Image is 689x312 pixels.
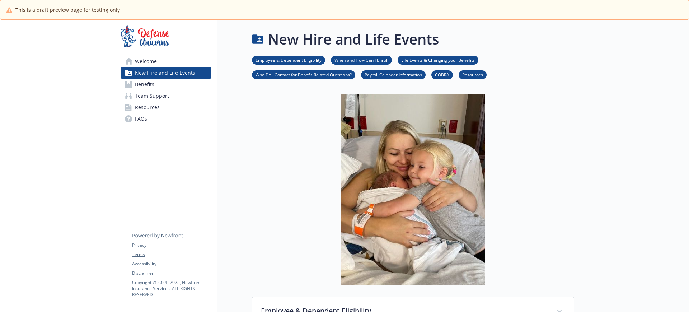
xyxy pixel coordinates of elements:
h1: New Hire and Life Events [268,28,439,50]
a: When and How Can I Enroll [331,56,392,63]
a: Welcome [121,56,211,67]
a: New Hire and Life Events [121,67,211,79]
img: new hire page banner [341,94,485,285]
span: This is a draft preview page for testing only [15,6,120,14]
span: Team Support [135,90,169,102]
a: FAQs [121,113,211,125]
a: Payroll Calendar Information [361,71,426,78]
a: COBRA [431,71,453,78]
span: Benefits [135,79,154,90]
p: Copyright © 2024 - 2025 , Newfront Insurance Services, ALL RIGHTS RESERVED [132,279,211,298]
a: Disclaimer [132,270,211,276]
span: Resources [135,102,160,113]
a: Resources [459,71,487,78]
span: Welcome [135,56,157,67]
span: FAQs [135,113,147,125]
a: Team Support [121,90,211,102]
a: Terms [132,251,211,258]
a: Privacy [132,242,211,248]
span: New Hire and Life Events [135,67,195,79]
a: Who Do I Contact for Benefit-Related Questions? [252,71,355,78]
a: Accessibility [132,261,211,267]
a: Benefits [121,79,211,90]
a: Resources [121,102,211,113]
a: Employee & Dependent Eligibility [252,56,325,63]
a: Life Events & Changing your Benefits [398,56,478,63]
